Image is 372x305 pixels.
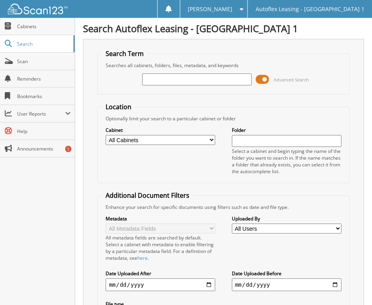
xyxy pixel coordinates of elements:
span: User Reports [17,110,65,117]
div: 1 [65,146,71,152]
legend: Location [102,102,135,111]
div: Searches all cabinets, folders, files, metadata, and keywords [102,62,345,69]
div: Enhance your search for specific documents using filters such as date and file type. [102,204,345,210]
label: Metadata [106,215,215,222]
input: end [232,278,341,291]
a: here [137,255,148,261]
img: scan123-logo-white.svg [8,4,67,14]
div: Select a cabinet and begin typing the name of the folder you want to search in. If the name match... [232,148,341,175]
span: Cabinets [17,23,71,30]
span: Bookmarks [17,93,71,100]
label: Folder [232,127,341,133]
span: Help [17,128,71,135]
span: [PERSON_NAME] [188,7,232,12]
span: Autoflex Leasing - [GEOGRAPHIC_DATA] 1 [256,7,364,12]
label: Date Uploaded Before [232,270,341,277]
span: Reminders [17,75,71,82]
label: Date Uploaded After [106,270,215,277]
div: Optionally limit your search to a particular cabinet or folder [102,115,345,122]
span: Advanced Search [274,77,309,83]
label: Uploaded By [232,215,341,222]
span: Scan [17,58,71,65]
h1: Search Autoflex Leasing - [GEOGRAPHIC_DATA] 1 [83,22,364,35]
div: All metadata fields are searched by default. Select a cabinet with metadata to enable filtering b... [106,234,215,261]
span: Search [17,41,69,47]
legend: Search Term [102,49,148,58]
label: Cabinet [106,127,215,133]
input: start [106,278,215,291]
span: Announcements [17,145,71,152]
legend: Additional Document Filters [102,191,193,200]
